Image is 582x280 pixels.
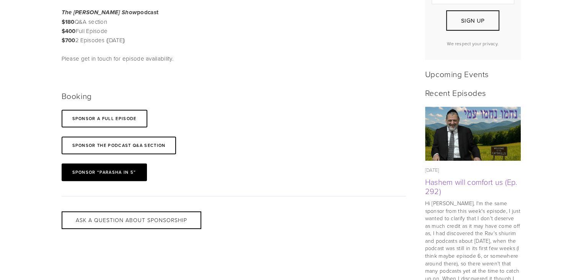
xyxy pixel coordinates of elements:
[62,8,197,45] p: Q&A section Full Episode 2 Episodes ([DATE])
[62,27,76,35] strong: $400
[62,54,197,63] p: Please get in touch for episode availability.
[62,110,147,127] a: SPONSOR A full Episode
[62,163,147,181] a: Sponsor “Parasha in 5”
[62,91,197,100] h2: Booking
[62,36,75,44] strong: $700
[425,88,521,97] h2: Recent Episodes
[62,9,137,16] em: The [PERSON_NAME] Show
[446,10,499,31] button: Sign Up
[461,16,484,25] span: Sign Up
[425,176,517,196] a: Hashem will comfort us (Ep. 292)
[425,107,521,161] img: Hashem will comfort us (Ep. 292)
[425,166,439,173] time: [DATE]
[62,137,176,154] a: Sponsor the podcast Q&A section
[62,211,201,229] button: ask a question about sponsorship
[425,69,521,79] h2: Upcoming Events
[62,8,159,26] strong: podcast $180
[432,40,514,47] p: We respect your privacy.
